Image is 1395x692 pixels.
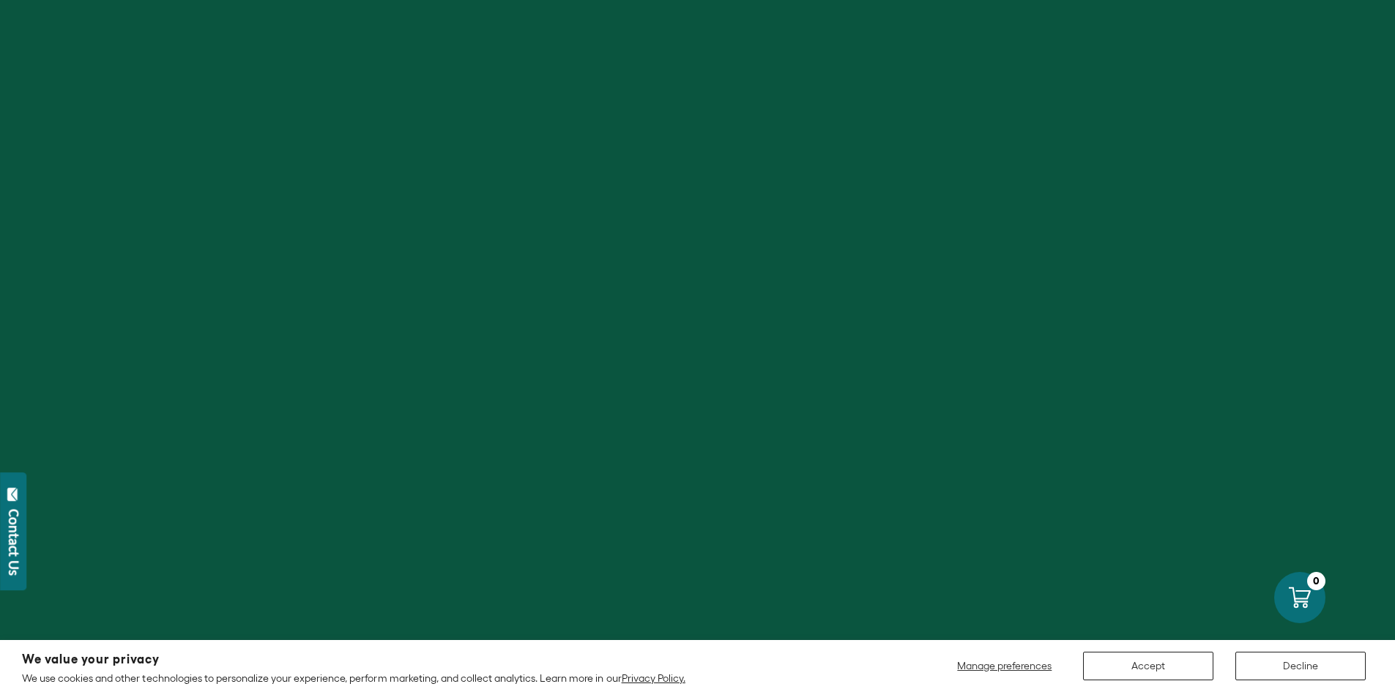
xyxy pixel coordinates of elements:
[622,672,685,684] a: Privacy Policy.
[22,671,685,685] p: We use cookies and other technologies to personalize your experience, perform marketing, and coll...
[22,653,685,666] h2: We value your privacy
[7,509,21,576] div: Contact Us
[957,660,1052,671] span: Manage preferences
[1083,652,1213,680] button: Accept
[1307,572,1325,590] div: 0
[1235,652,1366,680] button: Decline
[948,652,1061,680] button: Manage preferences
